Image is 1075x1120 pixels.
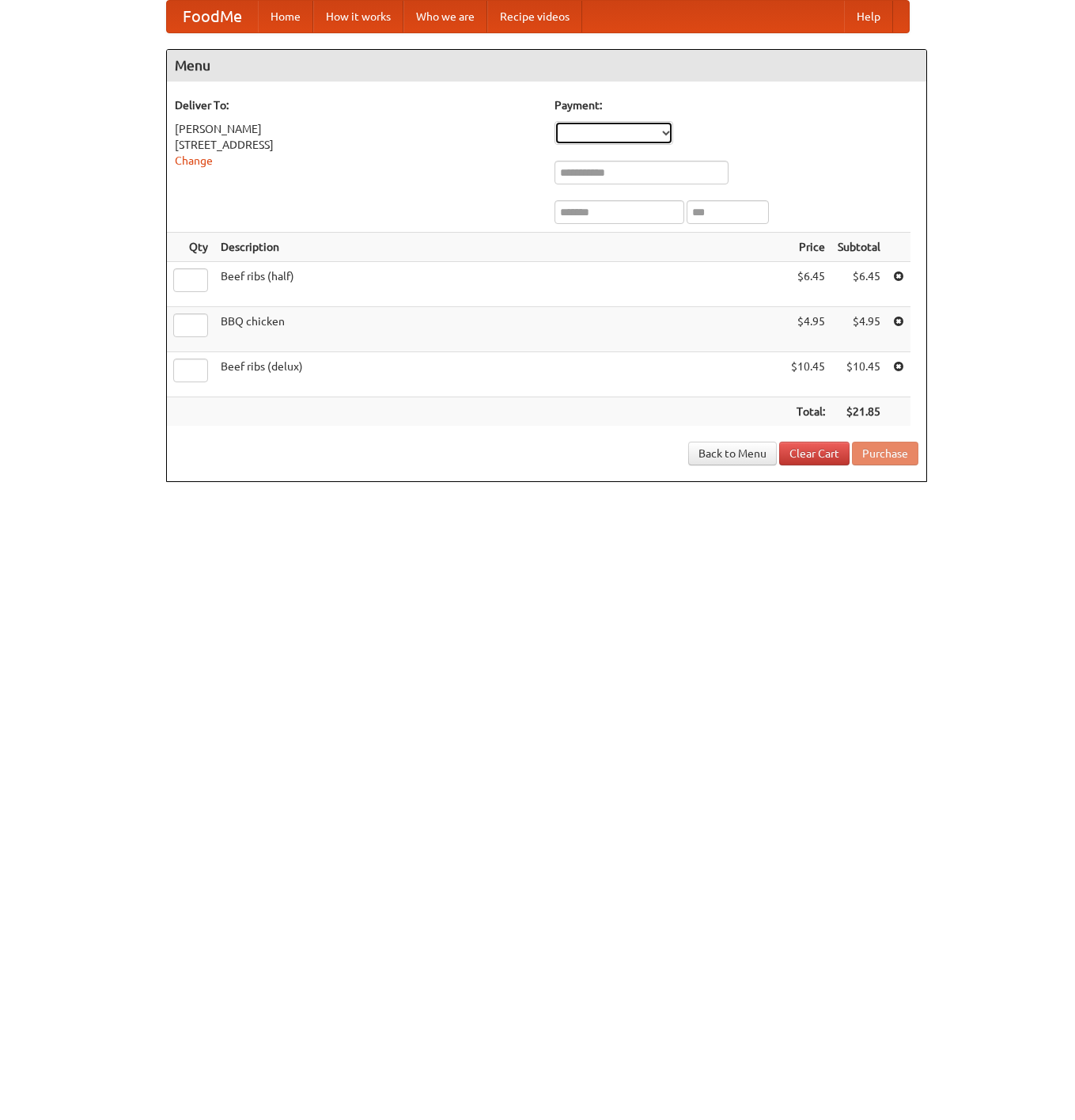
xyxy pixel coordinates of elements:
th: $21.85 [831,397,887,427]
th: Total: [785,397,831,427]
td: Beef ribs (half) [214,262,785,307]
a: Change [175,154,213,167]
td: $6.45 [831,262,887,307]
h4: Menu [167,50,926,82]
td: $10.45 [785,352,831,397]
a: Help [844,1,893,32]
td: Beef ribs (delux) [214,352,785,397]
a: How it works [313,1,403,32]
a: Home [258,1,313,32]
button: Purchase [852,442,918,465]
td: $4.95 [785,307,831,352]
div: [PERSON_NAME] [175,121,539,137]
td: $4.95 [831,307,887,352]
h5: Payment: [555,97,918,113]
td: $10.45 [831,352,887,397]
th: Qty [167,233,214,262]
a: Clear Cart [779,442,850,465]
a: Back to Menu [688,442,777,465]
a: Recipe videos [487,1,582,32]
a: Who we are [403,1,487,32]
th: Description [214,233,785,262]
td: $6.45 [785,262,831,307]
div: [STREET_ADDRESS] [175,137,539,153]
a: FoodMe [167,1,258,32]
th: Subtotal [831,233,887,262]
th: Price [785,233,831,262]
h5: Deliver To: [175,97,539,113]
td: BBQ chicken [214,307,785,352]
